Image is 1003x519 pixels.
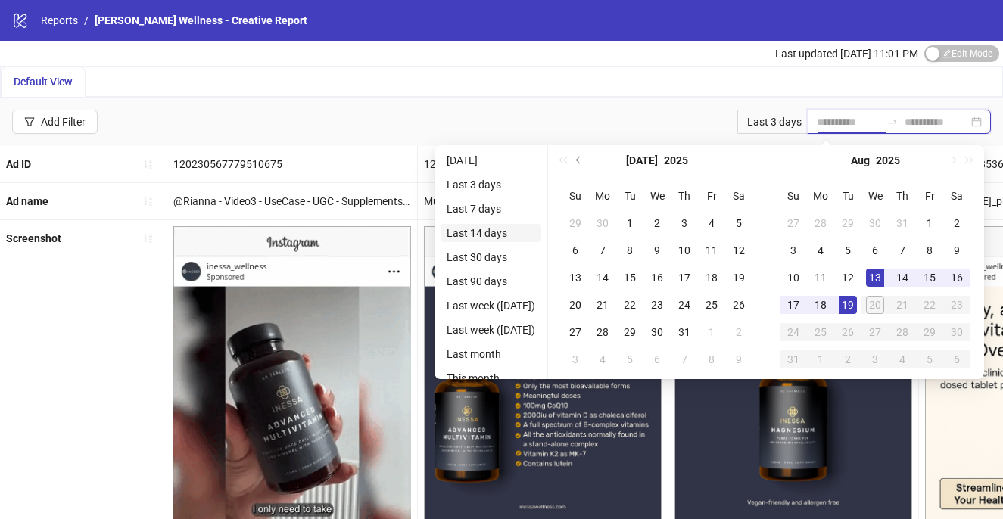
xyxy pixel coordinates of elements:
div: 25 [702,296,721,314]
div: 9 [730,350,748,368]
th: Th [889,182,916,210]
td: 2025-08-19 [834,291,861,319]
td: 2025-07-14 [589,264,616,291]
li: Last 30 days [441,248,541,266]
div: 30 [866,214,884,232]
td: 2025-07-09 [643,237,671,264]
td: 2025-07-04 [698,210,725,237]
div: 3 [866,350,884,368]
td: 2025-07-21 [589,291,616,319]
td: 2025-07-08 [616,237,643,264]
div: 7 [593,241,612,259]
span: [PERSON_NAME] Wellness - Creative Report [95,14,307,26]
div: 14 [893,269,911,287]
td: 2025-07-30 [861,210,889,237]
td: 2025-08-08 [916,237,943,264]
div: Last 3 days [737,110,808,134]
div: 31 [675,323,693,341]
th: Su [780,182,807,210]
td: 2025-07-15 [616,264,643,291]
button: Previous month (PageUp) [571,145,587,176]
td: 2025-08-28 [889,319,916,346]
td: 2025-07-05 [725,210,752,237]
div: 21 [593,296,612,314]
li: Last 3 days [441,176,541,194]
div: 28 [893,323,911,341]
div: 22 [920,296,939,314]
td: 2025-07-28 [807,210,834,237]
th: Sa [943,182,970,210]
span: sort-ascending [143,196,154,207]
td: 2025-07-25 [698,291,725,319]
td: 2025-08-26 [834,319,861,346]
div: 8 [920,241,939,259]
td: 2025-08-15 [916,264,943,291]
div: 17 [784,296,802,314]
div: 8 [702,350,721,368]
div: 8 [621,241,639,259]
li: Last 90 days [441,272,541,291]
td: 2025-09-03 [861,346,889,373]
td: 2025-07-30 [643,319,671,346]
div: 12 [839,269,857,287]
td: 2025-08-23 [943,291,970,319]
div: 6 [648,350,666,368]
span: swap-right [886,116,899,128]
td: 2025-08-06 [861,237,889,264]
div: 14 [593,269,612,287]
td: 2025-07-29 [616,319,643,346]
th: Mo [807,182,834,210]
td: 2025-08-22 [916,291,943,319]
div: 5 [920,350,939,368]
td: 2025-08-09 [725,346,752,373]
div: 13 [866,269,884,287]
li: Last 7 days [441,200,541,218]
div: 3 [675,214,693,232]
th: Fr [916,182,943,210]
div: 20 [866,296,884,314]
div: 30 [648,323,666,341]
td: 2025-07-28 [589,319,616,346]
td: 2025-09-06 [943,346,970,373]
td: 2025-09-01 [807,346,834,373]
td: 2025-07-12 [725,237,752,264]
div: 27 [784,214,802,232]
li: / [84,12,89,29]
th: Mo [589,182,616,210]
div: 6 [866,241,884,259]
div: 24 [675,296,693,314]
th: Tu [834,182,861,210]
td: 2025-07-23 [643,291,671,319]
div: 19 [730,269,748,287]
td: 2025-09-05 [916,346,943,373]
button: Choose a month [626,145,658,176]
button: Choose a year [664,145,688,176]
td: 2025-08-30 [943,319,970,346]
div: Multivitamin | Serious About Health | Static | CTA-Shop-Now | LP (Multivitamin) | OG - Copy [418,183,668,219]
span: sort-ascending [143,233,154,244]
div: 2 [730,323,748,341]
div: 31 [893,214,911,232]
button: Choose a month [851,145,870,176]
td: 2025-07-19 [725,264,752,291]
div: 6 [566,241,584,259]
td: 2025-08-21 [889,291,916,319]
div: 1 [920,214,939,232]
td: 2025-08-18 [807,291,834,319]
b: Ad name [6,195,48,207]
div: Add Filter [41,116,86,128]
div: 21 [893,296,911,314]
div: 2 [839,350,857,368]
div: 4 [811,241,830,259]
div: 31 [784,350,802,368]
div: 1 [702,323,721,341]
th: We [861,182,889,210]
b: Ad ID [6,158,31,170]
div: 29 [839,214,857,232]
th: Tu [616,182,643,210]
a: Reports [38,12,81,29]
div: 16 [948,269,966,287]
td: 2025-07-31 [671,319,698,346]
td: 2025-08-10 [780,264,807,291]
div: 9 [948,241,966,259]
